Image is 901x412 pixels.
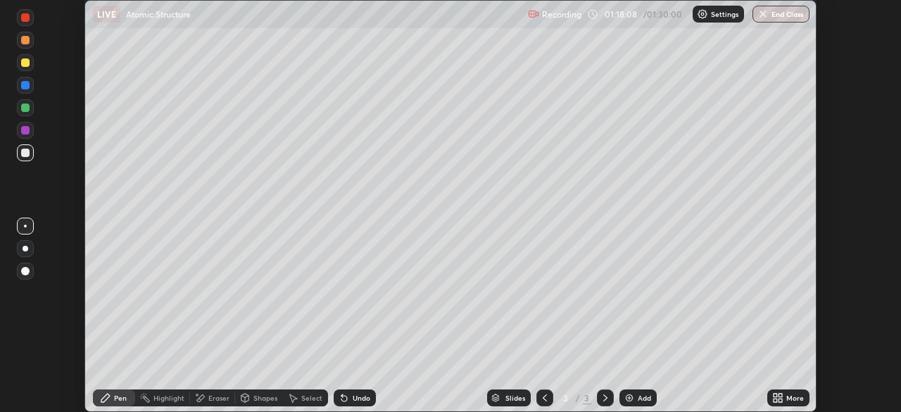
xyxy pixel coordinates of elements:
[624,392,635,404] img: add-slide-button
[114,394,127,401] div: Pen
[576,394,580,402] div: /
[757,8,769,20] img: end-class-cross
[301,394,322,401] div: Select
[542,9,581,20] p: Recording
[583,392,591,404] div: 3
[711,11,738,18] p: Settings
[505,394,525,401] div: Slides
[126,8,191,20] p: Atomic Structure
[697,8,708,20] img: class-settings-icons
[353,394,370,401] div: Undo
[528,8,539,20] img: recording.375f2c34.svg
[559,394,573,402] div: 3
[752,6,809,23] button: End Class
[786,394,804,401] div: More
[97,8,116,20] p: LIVE
[638,394,651,401] div: Add
[253,394,277,401] div: Shapes
[208,394,229,401] div: Eraser
[153,394,184,401] div: Highlight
